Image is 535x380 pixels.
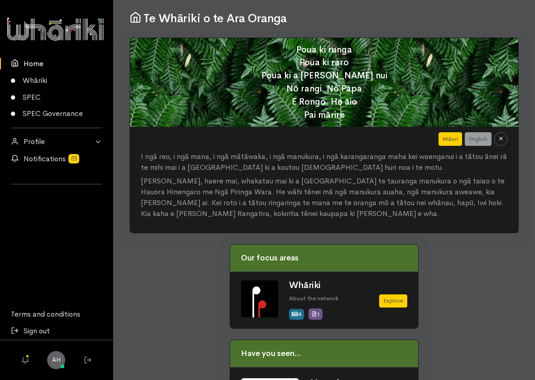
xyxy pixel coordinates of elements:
button: Māori [439,132,462,146]
img: Whariki%20Icon_Icon_Tile.png [241,280,278,317]
span: Poua ki runga Poua ki raro Poua ki a [PERSON_NAME] nui Nō rangi. Nō Papa E Rongo. He āio Pai mārire [261,44,387,120]
p: [PERSON_NAME], haere mai, whakatau mai ki a [GEOGRAPHIC_DATA] te tauranga manukura o ngā taiao o ... [141,176,507,219]
a: Explore [379,294,407,308]
div: Our focus areas [230,245,419,272]
a: AH [47,351,65,369]
iframe: LinkedIn Embedded Content [39,190,75,201]
button: English [465,132,492,146]
div: Have you seen... [230,340,419,367]
a: Whāriki [289,279,321,291]
p: I ngā reo, i ngā mana, i ngā mātāwaka, i ngā manukura, i ngā karangaranga maha kei waenganui i a ... [141,151,507,173]
h1: Te Whāriki o te Ara Oranga [130,11,519,25]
